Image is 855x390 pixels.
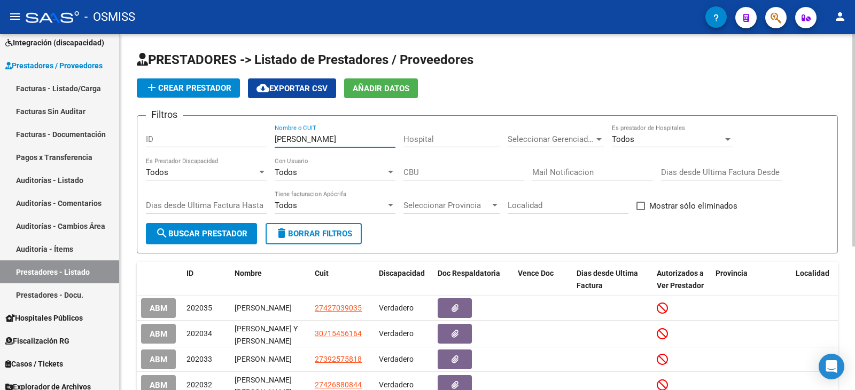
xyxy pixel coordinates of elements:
[150,355,167,364] span: ABM
[375,262,433,297] datatable-header-cell: Discapacidad
[266,223,362,244] button: Borrar Filtros
[141,324,176,344] button: ABM
[315,304,362,312] span: 27427039035
[150,304,167,313] span: ABM
[518,269,554,277] span: Vence Doc
[150,380,167,390] span: ABM
[612,134,634,144] span: Todos
[182,262,230,297] datatable-header-cell: ID
[711,262,791,297] datatable-header-cell: Provincia
[577,269,638,290] span: Dias desde Ultima Factura
[84,5,135,29] span: - OSMISS
[9,10,21,23] mat-icon: menu
[657,269,704,290] span: Autorizados a Ver Prestador
[186,355,212,363] span: 202033
[146,168,168,177] span: Todos
[433,262,514,297] datatable-header-cell: Doc Respaldatoria
[438,269,500,277] span: Doc Respaldatoria
[5,60,103,71] span: Prestadores / Proveedores
[150,329,167,339] span: ABM
[379,329,414,338] span: Verdadero
[235,269,262,277] span: Nombre
[315,269,329,277] span: Cuit
[235,302,306,314] div: [PERSON_NAME]
[141,349,176,369] button: ABM
[275,168,297,177] span: Todos
[315,355,362,363] span: 27392575818
[310,262,375,297] datatable-header-cell: Cuit
[235,353,306,365] div: [PERSON_NAME]
[275,201,297,210] span: Todos
[796,269,829,277] span: Localidad
[275,229,352,238] span: Borrar Filtros
[819,354,844,379] div: Open Intercom Messenger
[137,52,473,67] span: PRESTADORES -> Listado de Prestadores / Proveedores
[514,262,572,297] datatable-header-cell: Vence Doc
[145,81,158,94] mat-icon: add
[146,223,257,244] button: Buscar Prestador
[649,200,737,212] span: Mostrar sólo eliminados
[186,380,212,389] span: 202032
[186,329,212,338] span: 202034
[379,304,414,312] span: Verdadero
[5,335,69,347] span: Fiscalización RG
[379,355,414,363] span: Verdadero
[275,227,288,240] mat-icon: delete
[572,262,652,297] datatable-header-cell: Dias desde Ultima Factura
[353,84,409,93] span: Añadir Datos
[315,380,362,389] span: 27426880844
[5,37,104,49] span: Integración (discapacidad)
[141,298,176,318] button: ABM
[156,229,247,238] span: Buscar Prestador
[652,262,711,297] datatable-header-cell: Autorizados a Ver Prestador
[315,329,362,338] span: 30715456164
[5,312,83,324] span: Hospitales Públicos
[508,134,594,144] span: Seleccionar Gerenciador
[403,201,490,210] span: Seleccionar Provincia
[834,10,846,23] mat-icon: person
[256,82,269,94] mat-icon: cloud_download
[145,83,231,93] span: Crear Prestador
[235,323,306,345] div: [PERSON_NAME] Y [PERSON_NAME][DATE]
[230,262,310,297] datatable-header-cell: Nombre
[256,84,328,93] span: Exportar CSV
[5,358,63,370] span: Casos / Tickets
[379,380,414,389] span: Verdadero
[344,78,418,98] button: Añadir Datos
[248,78,336,98] button: Exportar CSV
[379,269,425,277] span: Discapacidad
[186,304,212,312] span: 202035
[186,269,193,277] span: ID
[146,107,183,122] h3: Filtros
[716,269,748,277] span: Provincia
[156,227,168,240] mat-icon: search
[137,78,240,98] button: Crear Prestador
